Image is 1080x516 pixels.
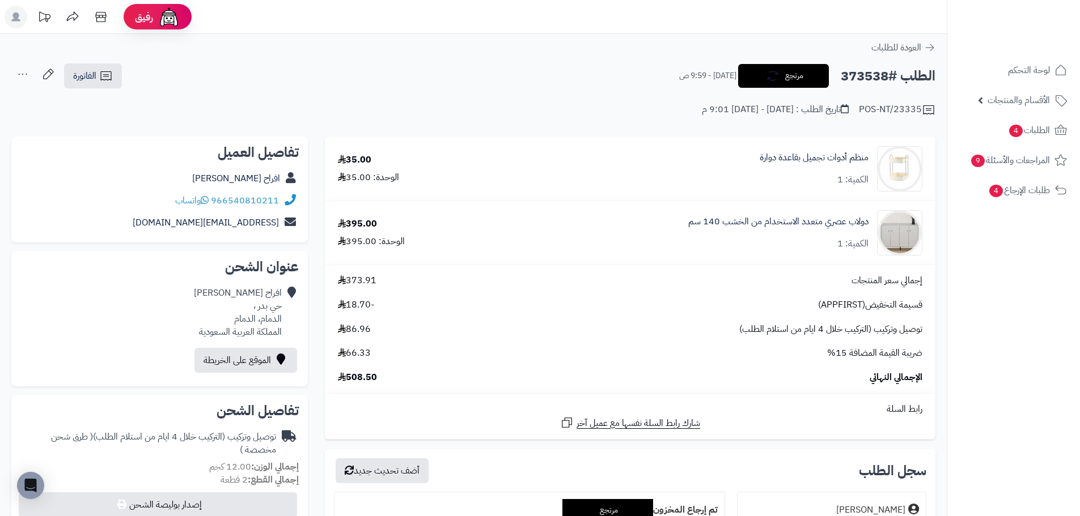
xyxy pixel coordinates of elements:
div: 395.00 [338,218,377,231]
div: 35.00 [338,153,371,167]
span: 4 [989,184,1003,198]
small: 2 قطعة [221,473,299,487]
h2: الطلب #373538 [841,65,935,88]
div: POS-NT/23335 [859,103,935,117]
a: الطلبات4 [954,117,1073,144]
div: Open Intercom Messenger [17,472,44,499]
small: 12.00 كجم [209,460,299,474]
button: أضف تحديث جديد [336,458,429,483]
div: توصيل وتركيب (التركيب خلال 4 ايام من استلام الطلب) [20,430,276,457]
img: 1753947748-1-90x90.jpg [878,210,922,255]
a: 966540810211 [211,194,279,207]
span: الطلبات [1008,122,1050,138]
span: الأقسام والمنتجات [988,92,1050,108]
span: إجمالي سعر المنتجات [852,274,922,287]
span: ضريبة القيمة المضافة 15% [827,347,922,360]
span: 4 [1009,124,1023,138]
div: الكمية: 1 [837,173,869,186]
a: واتساب [175,194,209,207]
button: مرتجع [738,64,829,88]
a: الموقع على الخريطة [194,348,297,373]
a: دولاب عصري متعدد الاستخدام من الخشب 140 سم [688,215,869,228]
img: ai-face.png [158,6,180,28]
a: المراجعات والأسئلة9 [954,147,1073,174]
a: [EMAIL_ADDRESS][DOMAIN_NAME] [133,216,279,229]
h2: تفاصيل العميل [20,146,299,159]
span: 86.96 [338,323,371,336]
span: العودة للطلبات [871,41,921,54]
span: الإجمالي النهائي [870,371,922,384]
span: طلبات الإرجاع [988,182,1050,198]
span: ( طرق شحن مخصصة ) [51,430,276,457]
span: الفاتورة [73,69,96,83]
div: رابط السلة [329,403,931,416]
span: 66.33 [338,347,371,360]
a: العودة للطلبات [871,41,935,54]
div: الكمية: 1 [837,237,869,250]
span: لوحة التحكم [1008,62,1050,78]
img: logo-2.png [1003,16,1069,40]
h3: سجل الطلب [859,464,926,477]
a: افراح [PERSON_NAME] [192,172,280,185]
div: افراح [PERSON_NAME] حي بدر ، الدمام، الدمام المملكة العربية السعودية [194,287,282,338]
span: شارك رابط السلة نفسها مع عميل آخر [577,417,700,430]
strong: إجمالي الوزن: [251,460,299,474]
span: -18.70 [338,298,374,312]
h2: تفاصيل الشحن [20,404,299,417]
a: لوحة التحكم [954,57,1073,84]
div: الوحدة: 35.00 [338,171,399,184]
a: منظم أدوات تجميل بقاعدة دوارة [760,151,869,164]
span: توصيل وتركيب (التركيب خلال 4 ايام من استلام الطلب) [739,323,922,336]
span: 373.91 [338,274,376,287]
h2: عنوان الشحن [20,260,299,274]
span: 9 [971,154,985,168]
a: تحديثات المنصة [30,6,58,31]
div: الوحدة: 395.00 [338,235,405,248]
span: 508.50 [338,371,377,384]
small: [DATE] - 9:59 ص [679,70,736,82]
strong: إجمالي القطع: [248,473,299,487]
span: المراجعات والأسئلة [970,152,1050,168]
a: شارك رابط السلة نفسها مع عميل آخر [560,416,700,430]
div: تاريخ الطلب : [DATE] - [DATE] 9:01 م [702,103,849,116]
a: الفاتورة [64,63,122,88]
span: رفيق [135,10,153,24]
a: طلبات الإرجاع4 [954,177,1073,204]
img: 1729525667-110316010062-90x90.jpg [878,146,922,191]
span: قسيمة التخفيض(APPFIRST) [818,298,922,312]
